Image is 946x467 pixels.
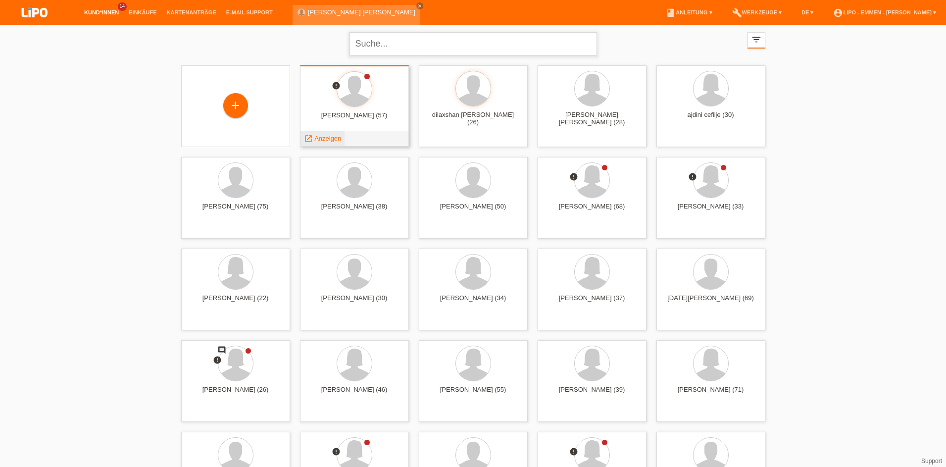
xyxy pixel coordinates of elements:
[332,447,341,458] div: Zurückgewiesen
[10,20,59,28] a: LIPO pay
[427,386,520,402] div: [PERSON_NAME] (55)
[569,447,578,458] div: Zurückgewiesen
[921,458,942,465] a: Support
[661,9,717,15] a: bookAnleitung ▾
[308,111,401,127] div: [PERSON_NAME] (57)
[727,9,787,15] a: buildWerkzeuge ▾
[546,294,639,310] div: [PERSON_NAME] (37)
[349,32,597,55] input: Suche...
[569,172,578,183] div: Unbestätigt, in Bearbeitung
[569,172,578,181] i: error
[664,203,757,218] div: [PERSON_NAME] (33)
[417,3,422,8] i: close
[427,294,520,310] div: [PERSON_NAME] (34)
[546,203,639,218] div: [PERSON_NAME] (68)
[751,34,762,45] i: filter_list
[308,294,401,310] div: [PERSON_NAME] (30)
[416,2,423,9] a: close
[797,9,818,15] a: DE ▾
[162,9,221,15] a: Kartenanträge
[546,111,639,127] div: [PERSON_NAME] [PERSON_NAME] (28)
[666,8,676,18] i: book
[427,203,520,218] div: [PERSON_NAME] (50)
[124,9,161,15] a: Einkäufe
[118,2,127,11] span: 14
[304,135,342,142] a: launch Anzeigen
[213,356,222,366] div: Zurückgewiesen
[332,81,341,92] div: Unbestätigt, in Bearbeitung
[664,294,757,310] div: [DATE][PERSON_NAME] (69)
[213,356,222,364] i: error
[224,97,248,114] div: Kund*in hinzufügen
[308,386,401,402] div: [PERSON_NAME] (46)
[217,346,226,355] i: comment
[833,8,843,18] i: account_circle
[217,346,226,356] div: Neuer Kommentar
[332,81,341,90] i: error
[732,8,742,18] i: build
[569,447,578,456] i: error
[427,111,520,127] div: dilaxshan [PERSON_NAME] (26)
[79,9,124,15] a: Kund*innen
[332,447,341,456] i: error
[828,9,941,15] a: account_circleLIPO - Emmen - [PERSON_NAME] ▾
[546,386,639,402] div: [PERSON_NAME] (39)
[664,386,757,402] div: [PERSON_NAME] (71)
[304,134,313,143] i: launch
[314,135,341,142] span: Anzeigen
[688,172,697,181] i: error
[308,203,401,218] div: [PERSON_NAME] (38)
[664,111,757,127] div: ajdini ceflije (30)
[221,9,278,15] a: E-Mail Support
[308,8,415,16] a: [PERSON_NAME] [PERSON_NAME]
[189,386,282,402] div: [PERSON_NAME] (26)
[189,294,282,310] div: [PERSON_NAME] (22)
[189,203,282,218] div: [PERSON_NAME] (75)
[688,172,697,183] div: Unbestätigt, in Bearbeitung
